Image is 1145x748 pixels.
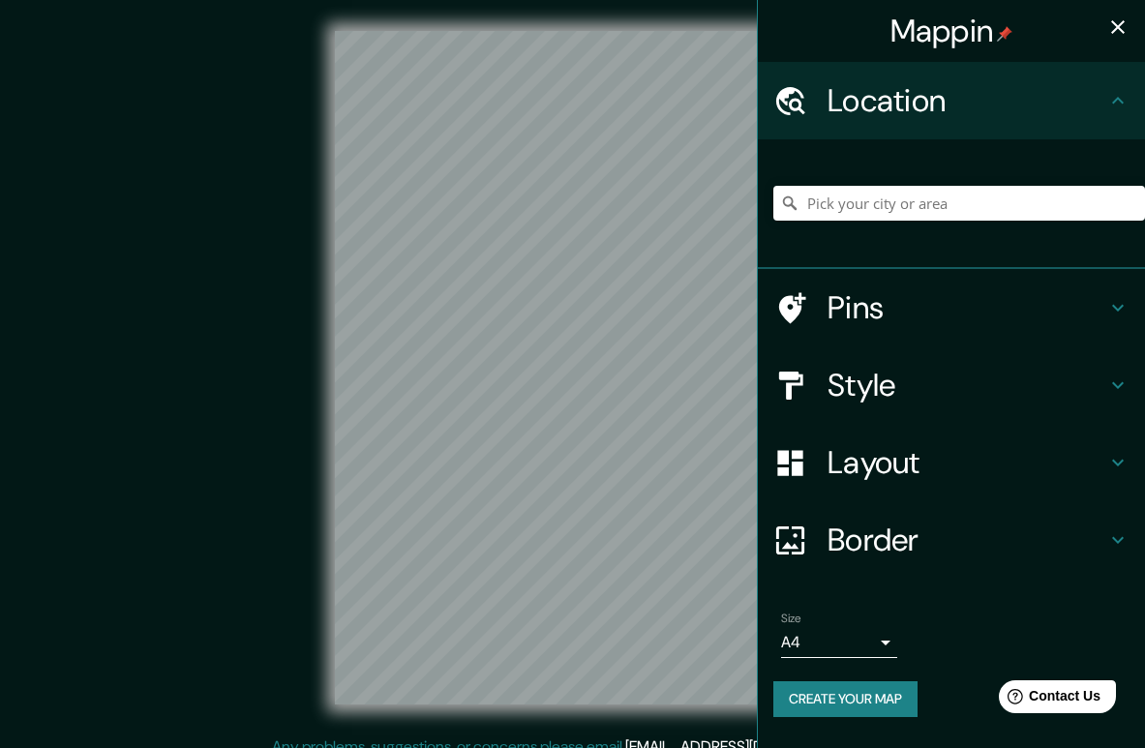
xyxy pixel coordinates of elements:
[890,12,1013,50] h4: Mappin
[773,681,918,717] button: Create your map
[758,424,1145,501] div: Layout
[828,288,1106,327] h4: Pins
[335,31,811,704] canvas: Map
[758,62,1145,139] div: Location
[773,186,1145,221] input: Pick your city or area
[828,81,1106,120] h4: Location
[758,501,1145,579] div: Border
[973,673,1124,727] iframe: Help widget launcher
[781,611,801,627] label: Size
[997,26,1012,42] img: pin-icon.png
[781,627,897,658] div: A4
[758,269,1145,346] div: Pins
[758,346,1145,424] div: Style
[828,521,1106,559] h4: Border
[828,443,1106,482] h4: Layout
[828,366,1106,404] h4: Style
